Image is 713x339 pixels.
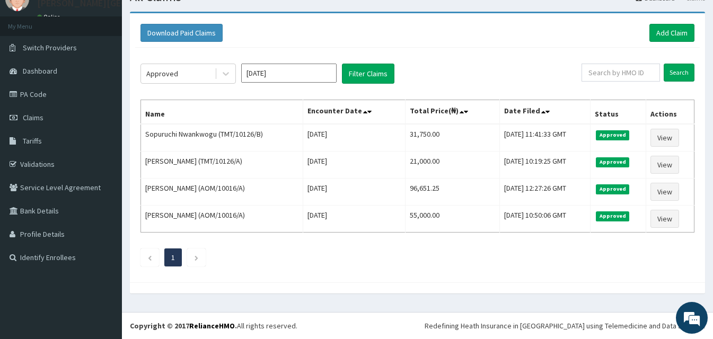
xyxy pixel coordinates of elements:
span: Claims [23,113,43,122]
span: Switch Providers [23,43,77,52]
th: Name [141,100,303,124]
th: Total Price(₦) [405,100,499,124]
td: [DATE] [303,124,405,151]
th: Date Filed [499,100,591,124]
button: Download Paid Claims [140,24,223,42]
td: 96,651.25 [405,179,499,206]
td: [PERSON_NAME] (TMT/10126/A) [141,151,303,179]
th: Status [591,100,646,124]
div: Redefining Heath Insurance in [GEOGRAPHIC_DATA] using Telemedicine and Data Science! [425,320,705,331]
td: [DATE] [303,151,405,179]
input: Search [664,64,694,82]
input: Select Month and Year [241,64,337,83]
th: Actions [646,100,694,124]
a: Page 1 is your current page [171,253,175,262]
td: Sopuruchi Nwankwogu (TMT/10126/B) [141,124,303,151]
input: Search by HMO ID [582,64,660,82]
a: View [650,183,679,201]
span: Tariffs [23,136,42,146]
span: Approved [596,184,629,194]
td: 55,000.00 [405,206,499,233]
span: Dashboard [23,66,57,76]
a: View [650,156,679,174]
span: Approved [596,157,629,167]
footer: All rights reserved. [122,312,713,339]
button: Filter Claims [342,64,394,84]
a: Add Claim [649,24,694,42]
td: [DATE] 12:27:26 GMT [499,179,591,206]
td: 21,000.00 [405,151,499,179]
td: [DATE] [303,206,405,233]
td: [DATE] 10:50:06 GMT [499,206,591,233]
td: [DATE] [303,179,405,206]
span: Approved [596,211,629,221]
td: [DATE] 10:19:25 GMT [499,151,591,179]
a: View [650,129,679,147]
td: 31,750.00 [405,124,499,151]
th: Encounter Date [303,100,405,124]
td: [DATE] 11:41:33 GMT [499,124,591,151]
span: Approved [596,130,629,140]
td: [PERSON_NAME] (AOM/10016/A) [141,206,303,233]
a: Next page [194,253,199,262]
div: Approved [146,68,178,79]
td: [PERSON_NAME] (AOM/10016/A) [141,179,303,206]
strong: Copyright © 2017 . [130,321,237,331]
a: Previous page [147,253,152,262]
a: View [650,210,679,228]
a: Online [37,13,63,21]
a: RelianceHMO [189,321,235,331]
